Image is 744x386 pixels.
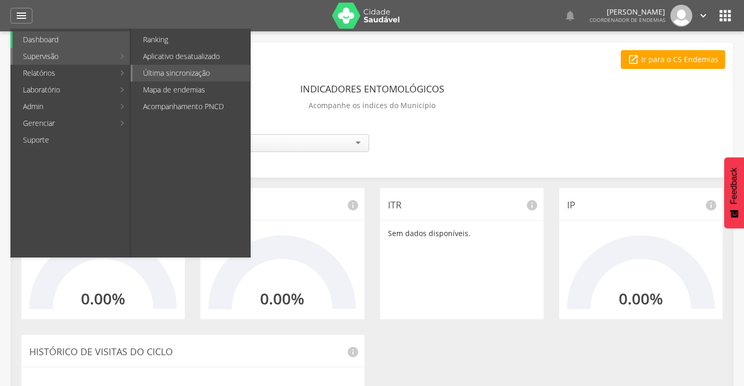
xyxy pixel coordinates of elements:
a: Ir para o CS Endemias [621,50,725,69]
h2: 0.00% [81,290,125,307]
p: ITR [388,198,536,212]
a: Suporte [13,132,130,148]
a: Mapa de endemias [133,81,250,98]
a:  [698,5,709,27]
a: Gerenciar [13,115,114,132]
p: Sem dados disponíveis. [388,228,536,239]
p: IP [567,198,715,212]
i:  [564,9,576,22]
a: Dashboard [13,31,130,48]
i: info [347,199,359,212]
a: Admin [13,98,114,115]
a:  [564,5,576,27]
i: info [347,346,359,358]
a: Acompanhamento PNCD [133,98,250,115]
p: [PERSON_NAME] [589,8,665,16]
i: info [705,199,717,212]
a: Laboratório [13,81,114,98]
a: Última sincronização [133,65,250,81]
h2: 0.00% [619,290,663,307]
span: Feedback [729,168,739,204]
p: IRP [208,198,356,212]
a: Supervisão [13,48,114,65]
p: Histórico de Visitas do Ciclo [29,345,357,359]
i:  [717,7,734,24]
h2: 0.00% [260,290,304,307]
i:  [15,9,28,22]
a:  [10,8,32,24]
a: Aplicativo desatualizado [133,48,250,65]
header: Indicadores Entomológicos [300,79,444,98]
button: Feedback - Mostrar pesquisa [724,157,744,228]
i:  [628,54,639,65]
i: info [526,199,538,212]
p: Acompanhe os índices do Município [309,98,435,113]
span: Coordenador de Endemias [589,16,665,24]
a: Ranking [133,31,250,48]
a: Relatórios [13,65,114,81]
i:  [698,10,709,21]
